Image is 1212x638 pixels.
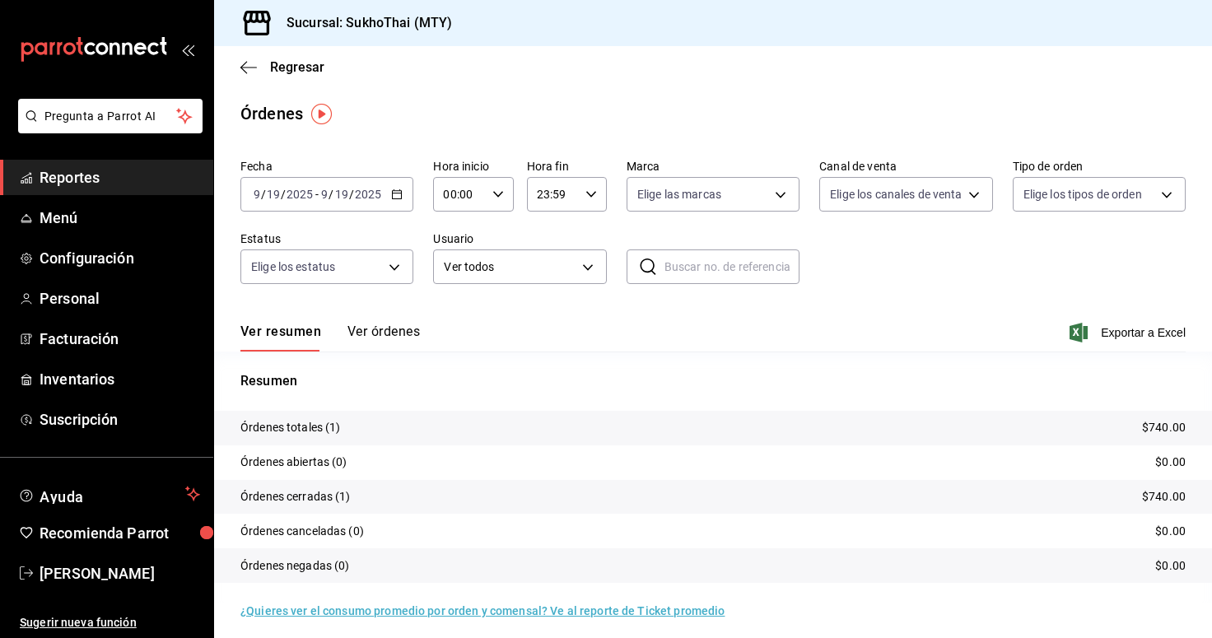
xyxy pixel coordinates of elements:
label: Canal de venta [819,161,992,172]
input: Buscar no. de referencia [664,250,799,283]
span: Elige las marcas [637,186,721,203]
p: Órdenes totales (1) [240,419,341,436]
p: $0.00 [1155,523,1186,540]
span: [PERSON_NAME] [40,562,200,584]
label: Usuario [433,233,606,244]
span: / [349,188,354,201]
span: Pregunta a Parrot AI [44,108,177,125]
button: Ver resumen [240,324,321,352]
img: Tooltip marker [311,104,332,124]
span: / [329,188,333,201]
span: Regresar [270,59,324,75]
span: Sugerir nueva función [20,614,200,631]
label: Hora inicio [433,161,513,172]
input: -- [253,188,261,201]
label: Estatus [240,233,413,244]
h3: Sucursal: SukhoThai (MTY) [273,13,452,33]
a: Pregunta a Parrot AI [12,119,203,137]
span: - [315,188,319,201]
button: Ver órdenes [347,324,420,352]
span: Ver todos [444,258,576,276]
input: -- [266,188,281,201]
input: -- [334,188,349,201]
p: $740.00 [1142,419,1186,436]
input: ---- [354,188,382,201]
span: Suscripción [40,408,200,431]
p: Órdenes negadas (0) [240,557,350,575]
p: $0.00 [1155,454,1186,471]
button: Exportar a Excel [1073,323,1186,342]
span: Reportes [40,166,200,189]
span: / [261,188,266,201]
span: Personal [40,287,200,310]
input: ---- [286,188,314,201]
p: Órdenes cerradas (1) [240,488,351,505]
div: Órdenes [240,101,303,126]
span: Configuración [40,247,200,269]
div: navigation tabs [240,324,420,352]
label: Marca [627,161,799,172]
label: Fecha [240,161,413,172]
span: Elige los tipos de orden [1023,186,1142,203]
p: Órdenes abiertas (0) [240,454,347,471]
span: / [281,188,286,201]
p: Órdenes canceladas (0) [240,523,364,540]
span: Inventarios [40,368,200,390]
span: Recomienda Parrot [40,522,200,544]
label: Hora fin [527,161,607,172]
span: Menú [40,207,200,229]
span: Elige los canales de venta [830,186,962,203]
span: Facturación [40,328,200,350]
label: Tipo de orden [1013,161,1186,172]
button: open_drawer_menu [181,43,194,56]
p: $0.00 [1155,557,1186,575]
button: Regresar [240,59,324,75]
p: $740.00 [1142,488,1186,505]
span: Elige los estatus [251,258,335,275]
input: -- [320,188,329,201]
button: Pregunta a Parrot AI [18,99,203,133]
p: Resumen [240,371,1186,391]
span: Ayuda [40,484,179,504]
a: ¿Quieres ver el consumo promedio por orden y comensal? Ve al reporte de Ticket promedio [240,604,725,617]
